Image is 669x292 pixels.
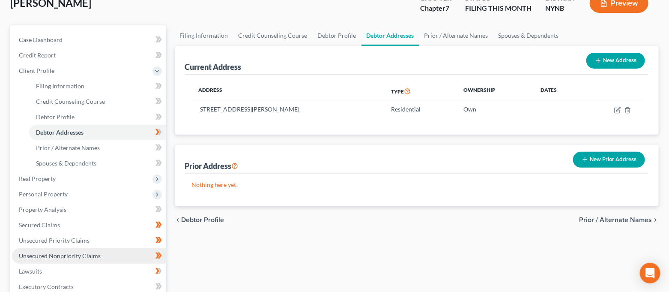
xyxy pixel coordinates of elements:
[640,263,660,283] div: Open Intercom Messenger
[420,3,451,13] div: Chapter
[19,51,56,59] span: Credit Report
[12,264,166,279] a: Lawsuits
[175,25,233,46] a: Filing Information
[19,206,66,213] span: Property Analysis
[36,98,105,105] span: Credit Counseling Course
[361,25,419,46] a: Debtor Addresses
[493,25,564,46] a: Spouses & Dependents
[182,217,224,223] span: Debtor Profile
[29,125,166,140] a: Debtor Addresses
[384,81,457,101] th: Type
[233,25,313,46] a: Credit Counseling Course
[36,160,96,167] span: Spouses & Dependents
[652,217,659,223] i: chevron_right
[12,217,166,233] a: Secured Claims
[29,109,166,125] a: Debtor Profile
[19,221,60,229] span: Secured Claims
[19,36,63,43] span: Case Dashboard
[36,82,84,90] span: Filing Information
[192,181,642,189] p: Nothing here yet!
[579,217,652,223] span: Prior / Alternate Names
[313,25,361,46] a: Debtor Profile
[12,48,166,63] a: Credit Report
[12,248,166,264] a: Unsecured Nonpriority Claims
[36,113,75,120] span: Debtor Profile
[419,25,493,46] a: Prior / Alternate Names
[586,53,645,69] button: New Address
[545,3,576,13] div: NYNB
[192,101,385,117] td: [STREET_ADDRESS][PERSON_NAME]
[36,129,84,136] span: Debtor Addresses
[12,233,166,248] a: Unsecured Priority Claims
[29,78,166,94] a: Filing Information
[29,156,166,171] a: Spouses & Dependents
[19,252,101,259] span: Unsecured Nonpriority Claims
[465,3,532,13] div: FILING THIS MONTH
[185,161,239,171] div: Prior Address
[19,67,54,74] span: Client Profile
[457,81,534,101] th: Ownership
[12,32,166,48] a: Case Dashboard
[36,144,100,151] span: Prior / Alternate Names
[579,217,659,223] button: Prior / Alternate Names chevron_right
[175,217,224,223] button: chevron_left Debtor Profile
[185,62,242,72] div: Current Address
[19,268,42,275] span: Lawsuits
[534,81,584,101] th: Dates
[384,101,457,117] td: Residential
[29,94,166,109] a: Credit Counseling Course
[445,4,449,12] span: 7
[457,101,534,117] td: Own
[19,190,68,198] span: Personal Property
[19,237,90,244] span: Unsecured Priority Claims
[12,202,166,217] a: Property Analysis
[19,175,56,182] span: Real Property
[573,152,645,168] button: New Prior Address
[19,283,74,290] span: Executory Contracts
[192,81,385,101] th: Address
[175,217,182,223] i: chevron_left
[29,140,166,156] a: Prior / Alternate Names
